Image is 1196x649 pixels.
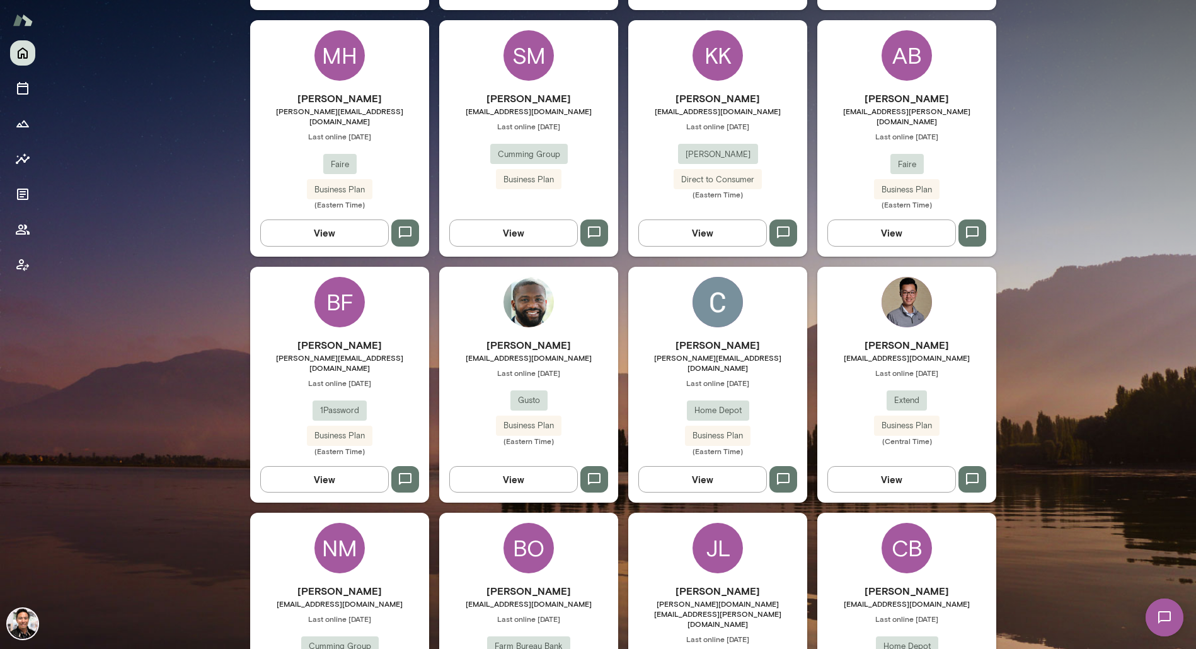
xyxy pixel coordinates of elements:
span: Last online [DATE] [817,368,996,378]
span: [EMAIL_ADDRESS][DOMAIN_NAME] [439,106,618,116]
button: View [638,219,767,246]
h6: [PERSON_NAME] [628,337,807,353]
span: [PERSON_NAME][DOMAIN_NAME][EMAIL_ADDRESS][PERSON_NAME][DOMAIN_NAME] [628,599,807,629]
span: Home Depot [687,404,749,417]
div: BF [314,277,365,327]
div: CB [882,523,932,573]
span: Last online [DATE] [250,378,429,388]
span: Business Plan [307,430,372,442]
span: Faire [323,158,357,171]
span: [EMAIL_ADDRESS][DOMAIN_NAME] [628,106,807,116]
span: Last online [DATE] [817,131,996,141]
span: [EMAIL_ADDRESS][DOMAIN_NAME] [817,353,996,363]
button: View [827,466,956,493]
h6: [PERSON_NAME] [439,583,618,599]
h6: [PERSON_NAME] [628,583,807,599]
span: [PERSON_NAME] [678,148,758,161]
span: Last online [DATE] [817,614,996,624]
span: [EMAIL_ADDRESS][DOMAIN_NAME] [250,599,429,609]
span: Business Plan [496,419,561,432]
button: View [449,466,578,493]
span: Last online [DATE] [628,378,807,388]
span: (Eastern Time) [250,446,429,456]
span: [PERSON_NAME][EMAIL_ADDRESS][DOMAIN_NAME] [250,353,429,373]
span: Gusto [510,394,548,407]
div: BO [503,523,554,573]
span: [EMAIL_ADDRESS][DOMAIN_NAME] [439,599,618,609]
span: Last online [DATE] [439,121,618,131]
img: Cecil Payne [693,277,743,327]
span: [PERSON_NAME][EMAIL_ADDRESS][DOMAIN_NAME] [250,106,429,126]
h6: [PERSON_NAME] [817,583,996,599]
span: [PERSON_NAME][EMAIL_ADDRESS][DOMAIN_NAME] [628,353,807,373]
span: Faire [890,158,924,171]
h6: [PERSON_NAME] [250,91,429,106]
div: AB [882,30,932,81]
span: (Eastern Time) [250,199,429,209]
button: Sessions [10,76,35,101]
span: 1Password [313,404,367,417]
span: (Eastern Time) [817,199,996,209]
h6: [PERSON_NAME] [817,337,996,353]
div: SM [503,30,554,81]
span: Last online [DATE] [628,634,807,644]
span: Business Plan [874,184,940,196]
span: Last online [DATE] [250,131,429,141]
h6: [PERSON_NAME] [250,337,429,353]
div: MH [314,30,365,81]
h6: [PERSON_NAME] [439,337,618,353]
span: Last online [DATE] [439,614,618,624]
span: Business Plan [685,430,750,442]
button: Insights [10,146,35,172]
span: Business Plan [307,184,372,196]
div: NM [314,523,365,573]
button: View [260,219,389,246]
span: [EMAIL_ADDRESS][DOMAIN_NAME] [439,353,618,363]
button: Documents [10,182,35,207]
span: Last online [DATE] [250,614,429,624]
div: JL [693,523,743,573]
span: Direct to Consumer [674,173,762,186]
div: KK [693,30,743,81]
button: View [260,466,389,493]
span: (Eastern Time) [628,446,807,456]
h6: [PERSON_NAME] [817,91,996,106]
button: Home [10,40,35,66]
span: Business Plan [496,173,561,186]
span: Business Plan [874,419,940,432]
span: Last online [DATE] [628,121,807,131]
span: Extend [887,394,927,407]
span: (Eastern Time) [439,436,618,446]
button: Growth Plan [10,111,35,136]
span: [EMAIL_ADDRESS][DOMAIN_NAME] [817,599,996,609]
button: View [827,219,956,246]
button: Members [10,217,35,242]
img: Chiedu Areh [503,277,554,327]
button: Client app [10,252,35,278]
button: View [449,219,578,246]
img: Mento [13,8,33,32]
span: Last online [DATE] [439,368,618,378]
button: View [638,466,767,493]
span: (Eastern Time) [628,189,807,199]
h6: [PERSON_NAME] [628,91,807,106]
span: Cumming Group [490,148,568,161]
span: (Central Time) [817,436,996,446]
h6: [PERSON_NAME] [250,583,429,599]
img: Albert Villarde [8,609,38,639]
h6: [PERSON_NAME] [439,91,618,106]
img: Chun Yung [882,277,932,327]
span: [EMAIL_ADDRESS][PERSON_NAME][DOMAIN_NAME] [817,106,996,126]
